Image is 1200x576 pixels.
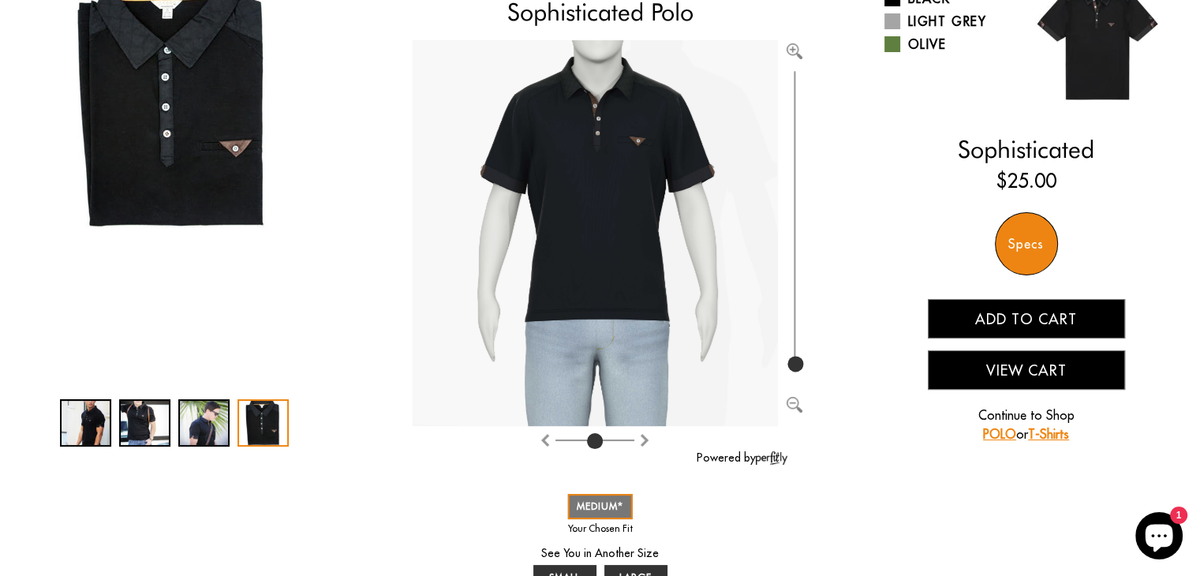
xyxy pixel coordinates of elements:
[928,406,1125,443] p: Continue to Shop or
[787,394,802,410] button: Zoom out
[996,166,1056,195] ins: $25.00
[577,500,623,512] span: MEDIUM
[787,397,802,413] img: Zoom out
[995,212,1058,275] div: Specs
[567,494,633,519] a: MEDIUM
[697,451,787,465] a: Powered by
[539,430,551,449] button: Rotate clockwise
[884,135,1168,163] h2: Sophisticated
[756,451,787,465] img: perfitly-logo_73ae6c82-e2e3-4a36-81b1-9e913f6ac5a1.png
[928,299,1125,338] button: Add to cart
[237,399,289,447] div: 4 / 4
[884,35,1015,54] a: Olive
[884,12,1015,31] a: Light Grey
[787,40,802,56] button: Zoom in
[638,434,651,447] img: Rotate counter clockwise
[1028,426,1069,442] a: T-Shirts
[413,40,778,425] img: Brand%2fOtero%2f10004-v2-T%2f56%2f7-M%2fAv%2f29dff441-7dea-11ea-9f6a-0e35f21fd8c2%2fBlack%2f1%2ff...
[60,399,111,447] div: 1 / 4
[178,399,230,447] div: 3 / 4
[983,426,1016,442] a: POLO
[1131,512,1187,563] inbox-online-store-chat: Shopify online store chat
[787,43,802,59] img: Zoom in
[119,399,170,447] div: 2 / 4
[638,430,651,449] button: Rotate counter clockwise
[928,350,1125,390] button: View Cart
[539,434,551,447] img: Rotate clockwise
